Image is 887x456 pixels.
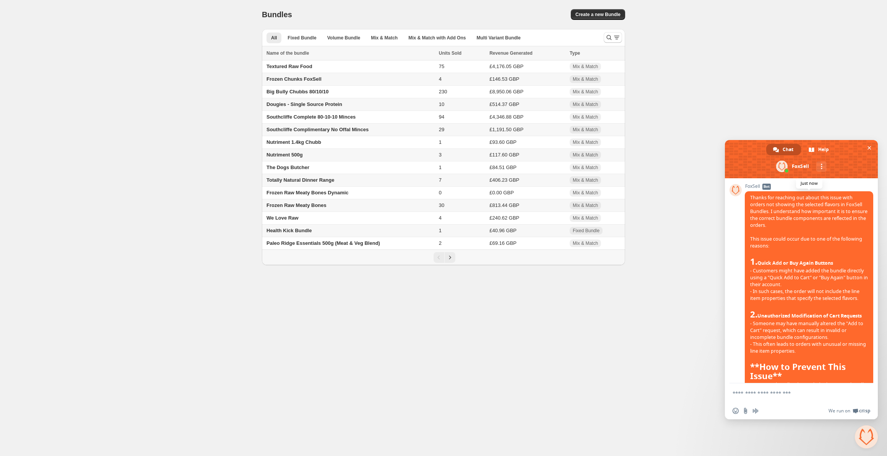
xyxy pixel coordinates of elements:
span: Bot [762,184,771,190]
span: We run on [829,408,850,414]
span: Frozen Raw Meaty Bones Dynamic [266,190,349,195]
span: 10 [439,101,444,107]
textarea: Compose your message... [733,390,853,397]
button: Revenue Generated [489,49,540,57]
span: Mix & Match [371,35,398,41]
span: 0 [439,190,442,195]
span: 30 [439,202,444,208]
span: 1 [439,139,442,145]
span: £406.23 GBP [489,177,519,183]
span: Totally Natural Dinner Range [266,177,334,183]
span: 94 [439,114,444,120]
span: 29 [439,127,444,132]
span: Frozen Raw Meaty Bones [266,202,327,208]
span: Mix & Match [573,64,598,70]
span: Crisp [859,408,870,414]
span: Send a file [742,408,749,414]
span: 1 [439,228,442,233]
span: Mix & Match [573,202,598,208]
span: 75 [439,64,444,69]
span: £4,176.05 GBP [489,64,523,69]
span: Insert an emoji [733,408,739,414]
span: 230 [439,89,447,94]
div: Help [802,144,837,155]
h1: Bundles [262,10,292,19]
span: FoxSell [745,184,873,189]
span: Southcliffe Complimentary No Offal Minces [266,127,369,132]
span: Nutriment 1.4kg Chubb [266,139,321,145]
span: Mix & Match [573,177,598,183]
span: £813.44 GBP [489,202,519,208]
span: Paleo Ridge Essentials 500g (Meat & Veg Blend) [266,240,380,246]
span: Chat [783,144,793,155]
span: Textured Raw Food [266,64,312,69]
span: Mix & Match [573,101,598,107]
button: Search and filter results [604,32,622,43]
span: Southcliffe Complete 80-10-10 Minces [266,114,356,120]
span: **How to Prevent This Issue** [750,362,868,381]
span: Volume Bundle [327,35,360,41]
span: £240.62 GBP [489,215,519,221]
span: Mix & Match [573,76,598,82]
span: Mix & Match with Add Ons [408,35,466,41]
span: Big Bully Chubbs 80/10/10 [266,89,329,94]
button: Create a new Bundle [571,9,625,20]
a: We run onCrisp [829,408,870,414]
span: £69.16 GBP [489,240,517,246]
span: 2 [439,240,442,246]
span: £117.60 GBP [489,152,519,158]
span: £93.60 GBP [489,139,517,145]
span: 2. [750,310,862,319]
span: Dougies - Single Source Protein [266,101,342,107]
span: Unauthorized Modification of Cart Requests [757,313,862,319]
button: Units Sold [439,49,469,57]
span: £4,346.88 GBP [489,114,523,120]
span: Mix & Match [573,89,598,95]
div: More channels [816,161,827,172]
span: 4 [439,76,442,82]
div: Close chat [855,425,878,448]
span: Multi Variant Bundle [476,35,520,41]
span: Close chat [865,144,873,152]
span: £84.51 GBP [489,164,517,170]
span: Mix & Match [573,215,598,221]
span: £8,950.06 GBP [489,89,523,94]
button: Next [445,252,455,263]
span: Mix & Match [573,114,598,120]
span: We Love Raw [266,215,299,221]
span: Mix & Match [573,139,598,145]
div: Chat [766,144,801,155]
span: Create a new Bundle [575,11,621,18]
span: Audio message [752,408,759,414]
span: £0.00 GBP [489,190,514,195]
span: Mix & Match [573,127,598,133]
span: Help [818,144,829,155]
span: Mix & Match [573,152,598,158]
span: Mix & Match [573,190,598,196]
span: 4 [439,215,442,221]
span: Fixed Bundle [288,35,316,41]
span: Mix & Match [573,240,598,246]
span: Mix & Match [573,164,598,171]
span: 7 [439,177,442,183]
span: The Dogs Butcher [266,164,309,170]
span: Health Kick Bundle [266,228,312,233]
div: Type [570,49,621,57]
span: £40.96 GBP [489,228,517,233]
span: 3 [439,152,442,158]
span: 1 [439,164,442,170]
span: £1,191.50 GBP [489,127,523,132]
span: Quick Add or Buy Again Buttons [757,260,833,266]
span: Frozen Chunks FoxSell [266,76,322,82]
span: £146.53 GBP [489,76,519,82]
span: Fixed Bundle [573,228,599,234]
span: 1. [750,257,833,267]
span: Revenue Generated [489,49,533,57]
div: Name of the bundle [266,49,434,57]
span: All [271,35,277,41]
span: Units Sold [439,49,461,57]
span: £514.37 GBP [489,101,519,107]
nav: Pagination [262,249,625,265]
span: Nutriment 500g [266,152,303,158]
